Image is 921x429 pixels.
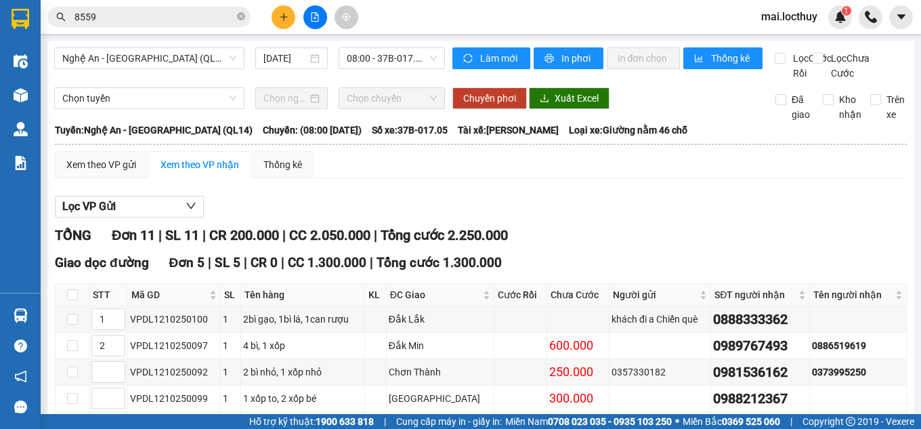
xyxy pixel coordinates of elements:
span: Cung cấp máy in - giấy in: [396,414,502,429]
span: Đơn 11 [112,227,155,243]
span: SL 5 [215,255,240,270]
span: aim [341,12,351,22]
button: In đơn chọn [607,47,681,69]
span: | [158,227,162,243]
img: icon-new-feature [834,11,847,23]
span: | [790,414,792,429]
input: Tìm tên, số ĐT hoặc mã đơn [74,9,234,24]
sup: 1 [842,6,851,16]
td: 0888333362 [711,306,810,333]
div: VPDL1210250100 [130,312,218,327]
div: 2 bì nhỏ, 1 xốp nhỏ [243,365,362,380]
div: Đắk Lắk [389,312,492,327]
div: 1 [223,338,238,353]
button: Lọc VP Gửi [55,196,204,218]
span: Lọc VP Gửi [62,198,116,215]
img: phone-icon [865,11,877,23]
span: question-circle [14,340,27,352]
span: mai.locthuy [750,8,828,25]
span: Miền Nam [505,414,672,429]
span: ĐC Giao [390,287,480,302]
span: close-circle [237,12,245,20]
span: sync [463,54,475,64]
button: aim [335,5,358,29]
th: Chưa Cước [547,284,609,306]
span: Hỗ trợ kỹ thuật: [249,414,374,429]
span: Lọc Cước Rồi [788,51,834,81]
button: Chuyển phơi [452,87,527,109]
div: 0989767493 [713,335,807,356]
span: Tài xế: [PERSON_NAME] [458,123,559,138]
div: 600.000 [549,336,607,355]
div: 4 bì, 1 xốp [243,338,362,353]
div: Xem theo VP nhận [160,157,239,172]
button: bar-chartThống kê [683,47,763,69]
img: warehouse-icon [14,88,28,102]
span: file-add [310,12,320,22]
td: 0989767493 [711,333,810,359]
span: down [186,201,196,211]
button: plus [272,5,295,29]
span: | [202,227,206,243]
button: file-add [303,5,327,29]
span: Tổng cước 2.250.000 [381,227,508,243]
img: warehouse-icon [14,308,28,323]
span: | [208,255,211,270]
span: TỔNG [55,227,91,243]
td: VPDL1210250097 [128,333,221,359]
span: CC 1.300.000 [288,255,366,270]
span: | [370,255,373,270]
div: VPDL1210250097 [130,338,218,353]
span: Đã giao [786,92,815,122]
span: Tổng cước 1.300.000 [377,255,502,270]
span: Chuyến: (08:00 [DATE]) [263,123,362,138]
span: close-circle [237,11,245,24]
span: Thống kê [711,51,752,66]
img: warehouse-icon [14,122,28,136]
span: Xuất Excel [555,91,599,106]
span: Số xe: 37B-017.05 [372,123,448,138]
span: Loại xe: Giường nằm 46 chỗ [569,123,687,138]
span: CC 2.050.000 [289,227,370,243]
div: 250.000 [549,363,607,382]
div: 0988212367 [713,388,807,409]
div: 0886519619 [812,338,904,353]
div: 0888333362 [713,309,807,330]
img: warehouse-icon [14,54,28,68]
span: Mã GD [131,287,207,302]
div: 2bì gạo, 1bì lá, 1can rượu [243,312,362,327]
div: 0357330182 [612,365,708,380]
span: | [384,414,386,429]
span: In phơi [561,51,593,66]
button: caret-down [889,5,913,29]
span: caret-down [895,11,907,23]
div: 1 [223,365,238,380]
span: notification [14,370,27,383]
span: 1 [844,6,849,16]
span: search [56,12,66,22]
th: Tên hàng [241,284,365,306]
td: VPDL1210250099 [128,386,221,412]
span: Đơn 5 [169,255,205,270]
div: Thống kê [263,157,302,172]
span: Nghệ An - Bình Dương (QL14) [62,48,236,68]
span: printer [544,54,556,64]
td: 0886519619 [810,333,907,359]
div: 1 [223,391,238,406]
strong: 0708 023 035 - 0935 103 250 [548,416,672,427]
div: VPDL1210250092 [130,365,218,380]
span: Tên người nhận [813,287,893,302]
span: | [282,227,286,243]
strong: 0369 525 060 [722,416,780,427]
span: SL 11 [165,227,199,243]
img: logo-vxr [12,9,29,29]
span: Giao dọc đường [55,255,149,270]
span: CR 200.000 [209,227,279,243]
div: khách đi a Chiến què [612,312,708,327]
span: | [281,255,284,270]
td: 0988212367 [711,386,810,412]
th: Cước Rồi [494,284,547,306]
div: Chơn Thành [389,365,492,380]
span: 08:00 - 37B-017.05 [347,48,437,68]
span: Người gửi [613,287,697,302]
